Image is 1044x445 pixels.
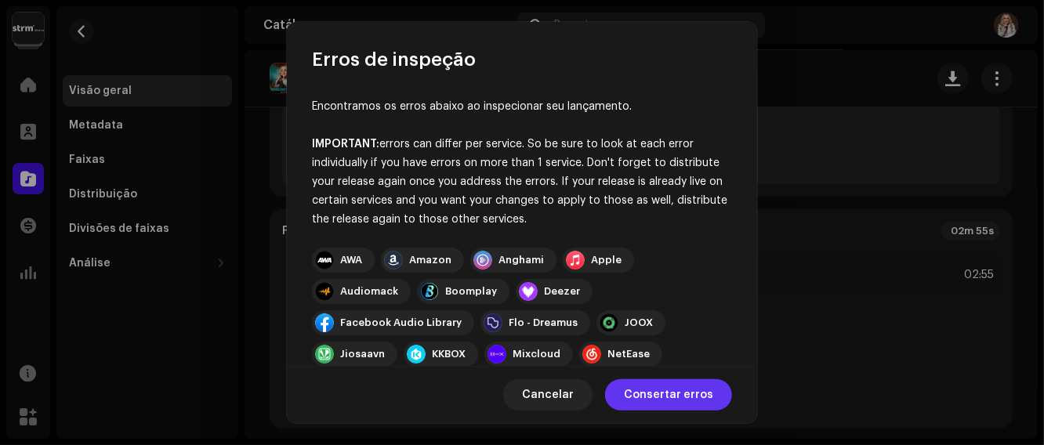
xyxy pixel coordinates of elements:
div: Boomplay [445,285,497,298]
div: Amazon [409,254,451,266]
strong: IMPORTANT: [312,139,379,150]
div: Facebook Audio Library [340,317,462,329]
div: Audiomack [340,285,398,298]
span: Cancelar [522,379,574,411]
div: Jiosaavn [340,348,385,360]
div: KKBOX [432,348,466,360]
button: Consertar erros [605,379,732,411]
div: Mixcloud [513,348,560,360]
div: Apple [591,254,622,266]
button: Cancelar [503,379,593,411]
div: Anghami [498,254,544,266]
div: Encontramos os erros abaixo ao inspecionar seu lançamento. [312,97,732,116]
span: Erros de inspeção [312,47,476,72]
span: Consertar erros [624,379,713,411]
div: NetEase [607,348,650,360]
div: AWA [340,254,362,266]
div: JOOX [625,317,653,329]
div: Flo - Dreamus [509,317,578,329]
div: Deezer [544,285,580,298]
div: errors can differ per service. So be sure to look at each error individually if you have errors o... [312,135,732,229]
